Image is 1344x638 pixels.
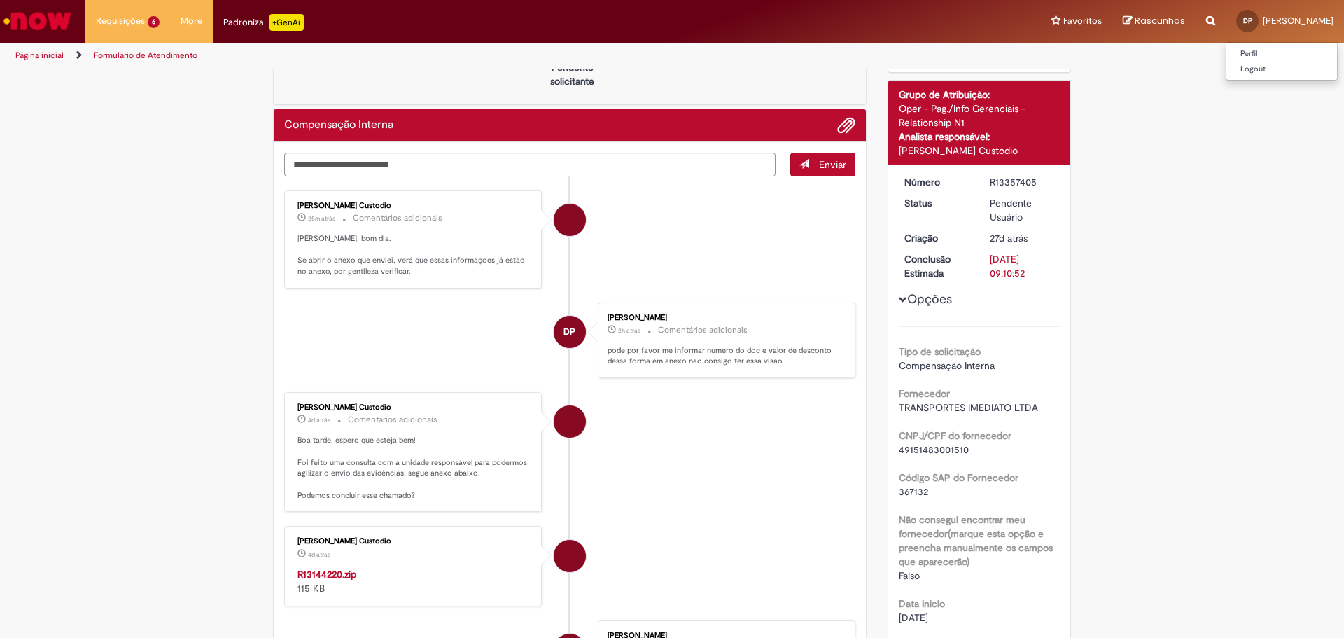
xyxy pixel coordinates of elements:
small: Comentários adicionais [353,212,442,224]
a: Logout [1226,62,1337,77]
span: 25m atrás [308,214,335,223]
small: Comentários adicionais [658,324,748,336]
p: Pendente solicitante [538,60,606,88]
span: Enviar [819,158,846,171]
time: 01/09/2025 07:12:51 [618,326,640,335]
a: Formulário de Atendimento [94,50,197,61]
div: [PERSON_NAME] Custodio [297,403,531,412]
div: [PERSON_NAME] Custodio [297,202,531,210]
span: 27d atrás [990,232,1028,244]
time: 05/08/2025 18:52:21 [990,232,1028,244]
div: [PERSON_NAME] Custodio [297,537,531,546]
span: Compensação Interna [899,359,995,372]
div: [PERSON_NAME] Custodio [899,144,1060,158]
div: [DATE] 09:10:52 [990,252,1055,280]
div: Igor Alexandre Custodio [554,204,586,236]
div: Daniela jordao petroni [554,316,586,348]
time: 28/08/2025 09:53:21 [308,550,330,559]
button: Adicionar anexos [837,116,855,134]
div: 115 KB [297,567,531,595]
dt: Conclusão Estimada [894,252,980,280]
button: Enviar [790,153,855,176]
time: 01/09/2025 08:59:49 [308,214,335,223]
h2: Compensação Interna Histórico de tíquete [284,119,393,132]
a: Perfil [1226,46,1337,62]
span: [PERSON_NAME] [1263,15,1333,27]
span: Favoritos [1063,14,1102,28]
span: Falso [899,569,920,582]
span: Rascunhos [1135,14,1185,27]
span: 6 [148,16,160,28]
div: Grupo de Atribuição: [899,88,1060,102]
div: Pendente Usuário [990,196,1055,224]
p: [PERSON_NAME], bom dia. Se abrir o anexo que enviei, verá que essas informações já estão no anexo... [297,233,531,277]
dt: Criação [894,231,980,245]
a: Página inicial [15,50,64,61]
b: Tipo de solicitação [899,345,981,358]
span: More [181,14,202,28]
span: 4d atrás [308,550,330,559]
b: Fornecedor [899,387,950,400]
div: Igor Alexandre Custodio [554,540,586,572]
b: Código SAP do Fornecedor [899,471,1018,484]
span: DP [1243,16,1252,25]
p: pode por favor me informar numero do doc e valor de desconto dessa forma em anexo nao consigo ter... [608,345,841,367]
p: Boa tarde, espero que esteja bem! Foi feito uma consulta com a unidade responsável para podermos ... [297,435,531,501]
div: 05/08/2025 18:52:21 [990,231,1055,245]
div: R13357405 [990,175,1055,189]
img: ServiceNow [1,7,73,35]
div: Igor Alexandre Custodio [554,405,586,438]
span: 367132 [899,485,928,498]
div: Analista responsável: [899,130,1060,144]
b: CNPJ/CPF do fornecedor [899,429,1011,442]
ul: Trilhas de página [10,43,885,69]
small: Comentários adicionais [348,414,437,426]
div: Padroniza [223,14,304,31]
span: 2h atrás [618,326,640,335]
span: 49151483001510 [899,443,969,456]
div: [PERSON_NAME] [608,314,841,322]
textarea: Digite sua mensagem aqui... [284,153,776,176]
a: R13144220.zip [297,568,356,581]
span: Requisições [96,14,145,28]
time: 28/08/2025 09:53:41 [308,416,330,424]
dt: Número [894,175,980,189]
b: Data Inicio [899,597,945,610]
span: 4d atrás [308,416,330,424]
dt: Status [894,196,980,210]
span: TRANSPORTES IMEDIATO LTDA [899,401,1038,414]
b: Não consegui encontrar meu fornecedor(marque esta opção e preencha manualmente os campos que apar... [899,513,1053,568]
a: Rascunhos [1123,15,1185,28]
span: [DATE] [899,611,928,624]
div: Oper - Pag./Info Gerenciais - Relationship N1 [899,102,1060,130]
p: +GenAi [269,14,304,31]
span: DP [563,315,575,349]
